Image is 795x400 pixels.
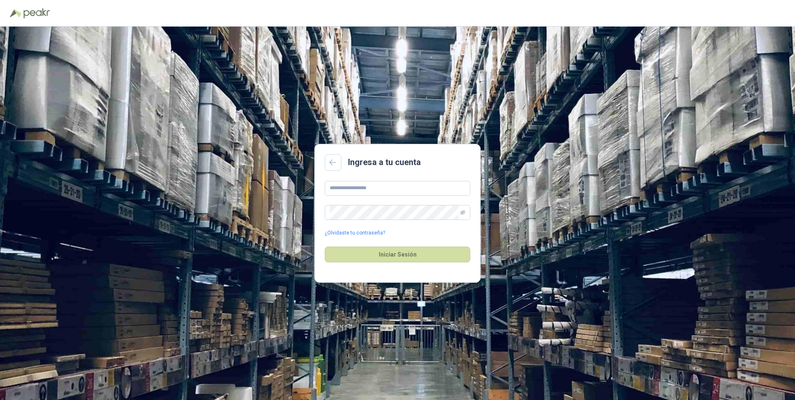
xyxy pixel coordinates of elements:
button: Iniciar Sesión [325,247,470,262]
a: ¿Olvidaste tu contraseña? [325,229,385,237]
span: eye-invisible [460,210,465,215]
img: Peakr [23,8,50,18]
h2: Ingresa a tu cuenta [348,156,421,169]
img: Logo [10,9,22,17]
